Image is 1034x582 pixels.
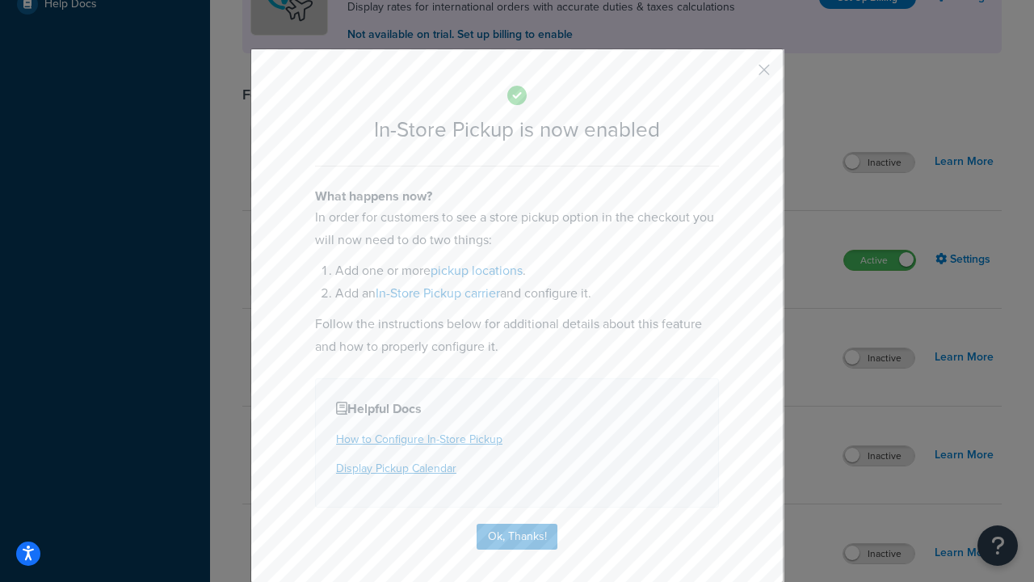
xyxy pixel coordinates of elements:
[335,282,719,305] li: Add an and configure it.
[431,261,523,280] a: pickup locations
[335,259,719,282] li: Add one or more .
[315,118,719,141] h2: In-Store Pickup is now enabled
[336,431,502,448] a: How to Configure In-Store Pickup
[477,524,557,550] button: Ok, Thanks!
[315,187,719,206] h4: What happens now?
[376,284,500,302] a: In-Store Pickup carrier
[315,313,719,358] p: Follow the instructions below for additional details about this feature and how to properly confi...
[336,399,698,419] h4: Helpful Docs
[336,460,456,477] a: Display Pickup Calendar
[315,206,719,251] p: In order for customers to see a store pickup option in the checkout you will now need to do two t...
